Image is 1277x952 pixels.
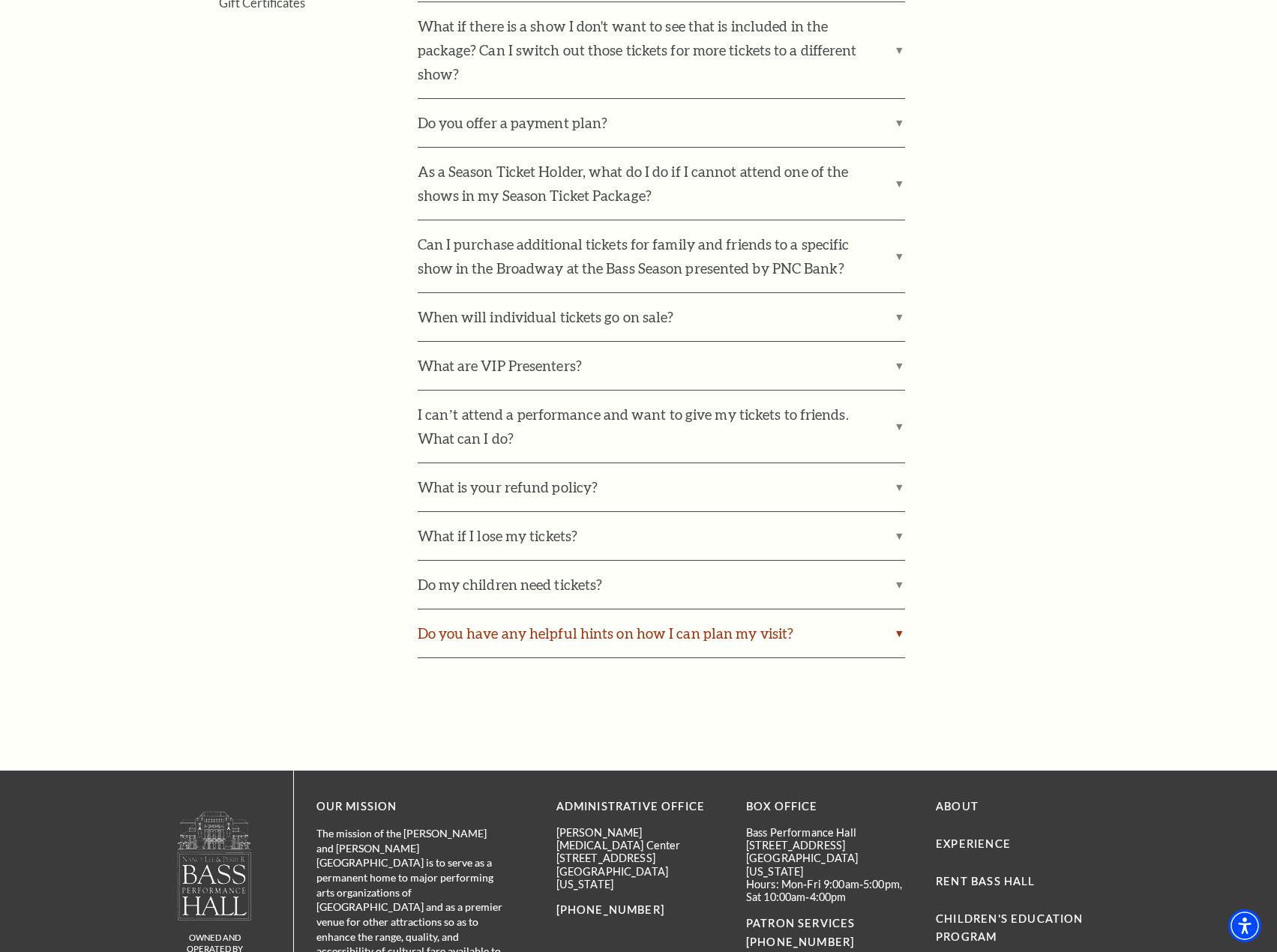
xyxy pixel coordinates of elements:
label: Do my children need tickets? [418,561,905,609]
p: Administrative Office [556,798,724,816]
a: About [936,800,979,813]
label: I can’t attend a performance and want to give my tickets to friends. What can I do? [418,391,905,463]
p: PATRON SERVICES [PHONE_NUMBER] [746,915,913,952]
p: Bass Performance Hall [746,826,913,839]
p: OUR MISSION [316,798,504,816]
a: Rent Bass Hall [936,875,1035,888]
p: [GEOGRAPHIC_DATA][US_STATE] [556,865,724,891]
label: What if there is a show I don't want to see that is included in the package? Can I switch out tho... [418,2,905,98]
label: Can I purchase additional tickets for family and friends to a specific show in the Broadway at th... [418,220,905,292]
div: Accessibility Menu [1228,909,1261,942]
label: What are VIP Presenters? [418,342,905,390]
label: As a Season Ticket Holder, what do I do if I cannot attend one of the shows in my Season Ticket P... [418,148,905,220]
a: Experience [936,837,1011,850]
a: Children's Education Program [936,912,1083,944]
p: Hours: Mon-Fri 9:00am-5:00pm, Sat 10:00am-4:00pm [746,878,913,904]
p: [STREET_ADDRESS] [556,852,724,864]
img: owned and operated by Performing Arts Fort Worth, A NOT-FOR-PROFIT 501(C)3 ORGANIZATION [176,810,253,921]
p: [PHONE_NUMBER] [556,901,724,920]
label: When will individual tickets go on sale? [418,293,905,341]
p: [STREET_ADDRESS] [746,839,913,852]
label: What if I lose my tickets? [418,512,905,560]
p: [GEOGRAPHIC_DATA][US_STATE] [746,852,913,878]
p: [PERSON_NAME][MEDICAL_DATA] Center [556,826,724,852]
p: BOX OFFICE [746,798,913,816]
label: Do you offer a payment plan? [418,99,905,147]
label: What is your refund policy? [418,463,905,511]
label: Do you have any helpful hints on how I can plan my visit? [418,609,905,657]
